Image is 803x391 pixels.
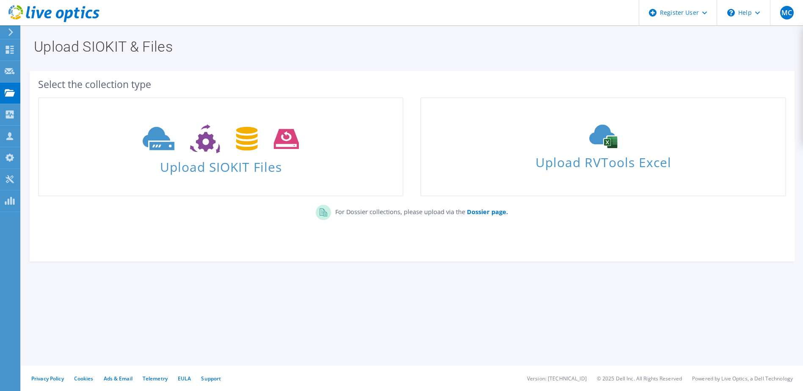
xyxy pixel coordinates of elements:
[201,375,221,382] a: Support
[38,97,403,196] a: Upload SIOKIT Files
[178,375,191,382] a: EULA
[465,208,508,216] a: Dossier page.
[31,375,64,382] a: Privacy Policy
[38,80,786,89] div: Select the collection type
[597,375,682,382] li: © 2025 Dell Inc. All Rights Reserved
[727,9,735,17] svg: \n
[143,375,168,382] a: Telemetry
[74,375,94,382] a: Cookies
[331,205,508,217] p: For Dossier collections, please upload via the
[527,375,587,382] li: Version: [TECHNICAL_ID]
[39,155,403,173] span: Upload SIOKIT Files
[420,97,786,196] a: Upload RVTools Excel
[34,39,786,54] h1: Upload SIOKIT & Files
[780,6,794,19] span: MC
[467,208,508,216] b: Dossier page.
[692,375,793,382] li: Powered by Live Optics, a Dell Technology
[421,151,785,169] span: Upload RVTools Excel
[104,375,132,382] a: Ads & Email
